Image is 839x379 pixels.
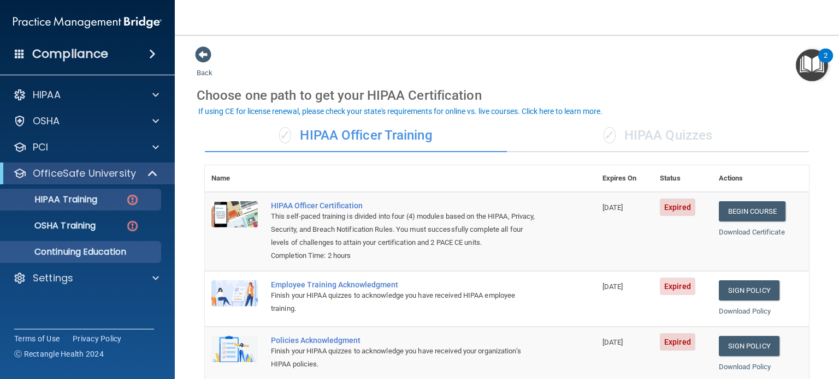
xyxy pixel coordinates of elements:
h4: Compliance [32,46,108,62]
a: HIPAA Officer Certification [271,201,541,210]
img: PMB logo [13,11,162,33]
a: Sign Policy [719,336,779,356]
span: ✓ [604,127,616,143]
img: danger-circle.6113f641.png [126,193,139,207]
a: Settings [13,272,159,285]
th: Name [205,165,264,192]
a: OfficeSafe University [13,167,158,180]
a: HIPAA [13,88,159,101]
span: Expired [660,198,695,216]
a: PCI [13,141,159,154]
a: OSHA [13,115,159,128]
button: If using CE for license renewal, please check your state's requirements for online vs. live cours... [197,106,604,117]
p: HIPAA [33,88,61,101]
div: Choose one path to get your HIPAA Certification [197,80,817,111]
span: Expired [660,333,695,351]
p: Settings [33,272,73,285]
th: Actions [712,165,809,192]
p: OSHA [33,115,60,128]
div: Finish your HIPAA quizzes to acknowledge you have received HIPAA employee training. [271,289,541,315]
a: Download Policy [719,307,771,315]
a: Download Certificate [719,228,785,236]
div: Policies Acknowledgment [271,336,541,345]
a: Privacy Policy [73,333,122,344]
a: Terms of Use [14,333,60,344]
div: Completion Time: 2 hours [271,249,541,262]
div: Finish your HIPAA quizzes to acknowledge you have received your organization’s HIPAA policies. [271,345,541,371]
div: Employee Training Acknowledgment [271,280,541,289]
span: ✓ [279,127,291,143]
button: Open Resource Center, 2 new notifications [796,49,828,81]
th: Expires On [596,165,654,192]
a: Begin Course [719,201,785,221]
span: [DATE] [602,282,623,291]
span: [DATE] [602,203,623,212]
p: OSHA Training [7,220,96,231]
a: Back [197,56,212,77]
p: Continuing Education [7,246,156,257]
img: danger-circle.6113f641.png [126,219,139,233]
a: Download Policy [719,363,771,371]
div: If using CE for license renewal, please check your state's requirements for online vs. live cours... [198,107,602,115]
div: HIPAA Quizzes [507,119,809,152]
p: OfficeSafe University [33,167,136,180]
div: HIPAA Officer Training [205,119,507,152]
span: [DATE] [602,338,623,346]
p: HIPAA Training [7,194,97,205]
p: PCI [33,141,48,154]
div: 2 [824,56,828,70]
span: Expired [660,278,695,295]
div: This self-paced training is divided into four (4) modules based on the HIPAA, Privacy, Security, ... [271,210,541,249]
span: Ⓒ Rectangle Health 2024 [14,348,104,359]
a: Sign Policy [719,280,779,300]
th: Status [653,165,712,192]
